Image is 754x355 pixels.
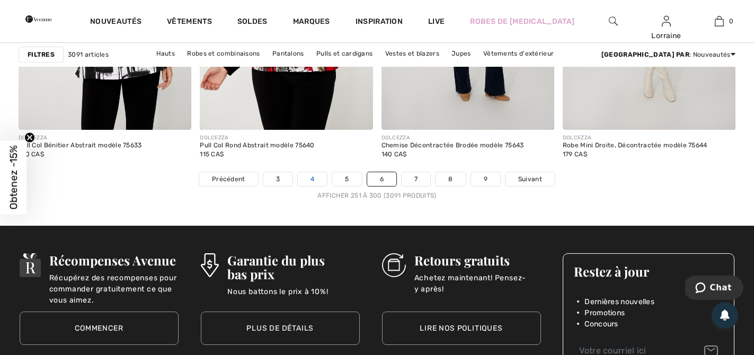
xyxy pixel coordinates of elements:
[332,172,361,186] a: 5
[382,253,406,277] img: Retours gratuits
[19,150,44,158] span: 140 CA$
[212,174,245,184] span: Précédent
[685,276,743,302] iframe: Ouvre un widget dans lequel vous pouvez chatter avec l’un de nos agents
[356,17,403,28] span: Inspiration
[641,30,693,41] div: Lorraine
[380,47,445,60] a: Vestes et blazers
[20,312,179,345] a: Commencer
[382,312,541,345] a: Lire nos politiques
[151,47,181,60] a: Hauts
[49,253,179,267] h3: Récompenses Avenue
[90,17,141,28] a: Nouveautés
[167,17,212,28] a: Vêtements
[263,172,292,186] a: 3
[584,318,618,330] span: Concours
[428,16,445,27] a: Live
[201,253,219,277] img: Garantie du plus bas prix
[414,272,541,294] p: Achetez maintenant! Pensez-y après!
[662,16,671,26] a: Se connecter
[446,47,476,60] a: Jupes
[382,134,524,142] div: DOLCEZZA
[382,142,524,149] div: Chemise Décontractée Brodée modèle 75643
[478,47,559,60] a: Vêtements d'extérieur
[227,253,360,281] h3: Garantie du plus bas prix
[436,172,465,186] a: 8
[19,134,142,142] div: DOLCEZZA
[19,191,735,200] div: Afficher 251 à 300 (3091 produits)
[293,17,330,28] a: Marques
[201,312,360,345] a: Plus de détails
[182,47,265,60] a: Robes et combinaisons
[49,272,179,294] p: Récupérez des recompenses pour commander gratuitement ce que vous aimez.
[20,253,41,277] img: Récompenses Avenue
[200,150,224,158] span: 115 CA$
[298,172,327,186] a: 4
[563,142,707,149] div: Robe Mini Droite, Décontractée modèle 75644
[68,50,109,59] span: 3091 articles
[471,172,500,186] a: 9
[470,16,574,27] a: Robes de [MEDICAL_DATA]
[729,16,733,26] span: 0
[715,15,724,28] img: Mon panier
[584,307,625,318] span: Promotions
[311,47,378,60] a: Pulls et cardigans
[367,172,396,186] a: 6
[414,253,541,267] h3: Retours gratuits
[563,134,707,142] div: DOLCEZZA
[19,172,735,200] nav: Page navigation
[227,286,360,307] p: Nous battons le prix à 10%!
[200,142,315,149] div: Pull Col Rond Abstrait modèle 75640
[662,15,671,28] img: Mes infos
[19,142,142,149] div: Pull Col Bénitier Abstrait modèle 75633
[601,50,735,59] div: : Nouveautés
[609,15,618,28] img: recherche
[267,47,309,60] a: Pantalons
[25,8,52,30] img: 1ère Avenue
[24,132,35,143] button: Close teaser
[693,15,745,28] a: 0
[382,150,407,158] span: 140 CA$
[505,172,555,186] a: Suivant
[584,296,654,307] span: Dernières nouvelles
[200,134,315,142] div: DOLCEZZA
[28,50,55,59] strong: Filtres
[563,150,587,158] span: 179 CA$
[574,264,723,278] h3: Restez à jour
[518,174,542,184] span: Suivant
[237,17,268,28] a: Soldes
[199,172,258,186] a: Précédent
[402,172,430,186] a: 7
[7,146,20,210] span: Obtenez -15%
[601,51,689,58] strong: [GEOGRAPHIC_DATA] par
